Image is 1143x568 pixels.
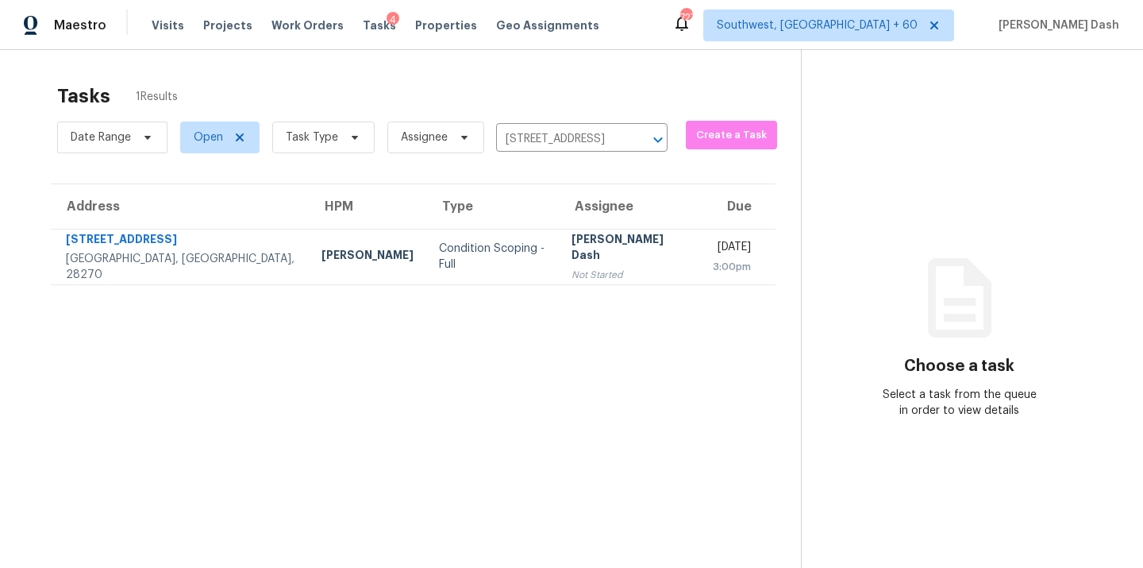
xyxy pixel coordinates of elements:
[717,17,918,33] span: Southwest, [GEOGRAPHIC_DATA] + 60
[51,184,309,229] th: Address
[194,129,223,145] span: Open
[880,387,1038,419] div: Select a task from the queue in order to view details
[713,239,751,259] div: [DATE]
[57,88,110,104] h2: Tasks
[571,231,687,267] div: [PERSON_NAME] Dash
[686,121,777,149] button: Create a Task
[363,20,396,31] span: Tasks
[647,129,669,151] button: Open
[152,17,184,33] span: Visits
[680,10,691,25] div: 727
[286,129,338,145] span: Task Type
[426,184,559,229] th: Type
[559,184,699,229] th: Assignee
[66,231,296,251] div: [STREET_ADDRESS]
[415,17,477,33] span: Properties
[496,127,623,152] input: Search by address
[54,17,106,33] span: Maestro
[713,259,751,275] div: 3:00pm
[571,267,687,283] div: Not Started
[700,184,775,229] th: Due
[401,129,448,145] span: Assignee
[71,129,131,145] span: Date Range
[496,17,599,33] span: Geo Assignments
[439,241,546,272] div: Condition Scoping - Full
[387,12,399,28] div: 4
[694,126,769,145] span: Create a Task
[309,184,426,229] th: HPM
[66,251,296,283] div: [GEOGRAPHIC_DATA], [GEOGRAPHIC_DATA], 28270
[271,17,344,33] span: Work Orders
[203,17,252,33] span: Projects
[136,89,178,105] span: 1 Results
[992,17,1119,33] span: [PERSON_NAME] Dash
[321,247,414,267] div: [PERSON_NAME]
[904,358,1014,374] h3: Choose a task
